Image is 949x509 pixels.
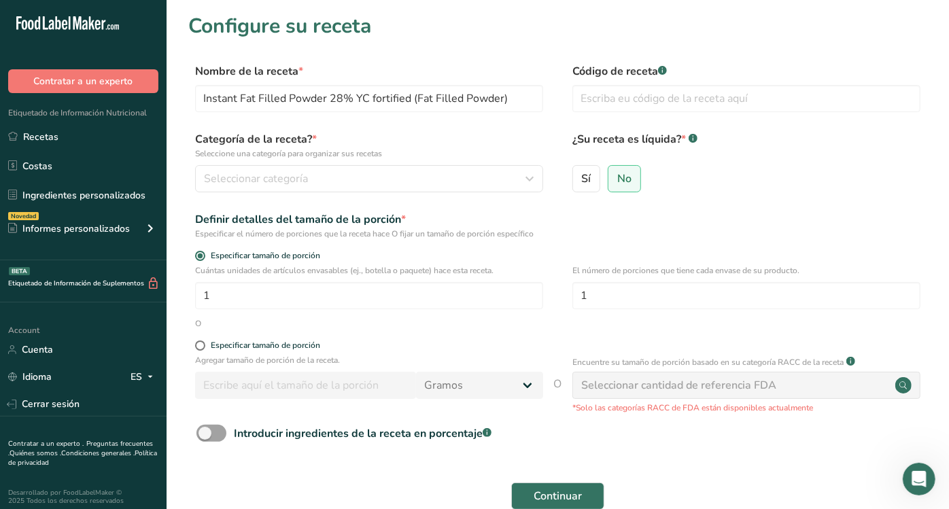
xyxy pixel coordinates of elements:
[204,171,308,187] span: Seleccionar categoría
[10,449,61,458] a: Quiénes somos .
[195,147,543,160] p: Seleccione una categoría para organizar sus recetas
[8,365,52,389] a: Idioma
[8,212,39,220] div: Novedad
[195,354,543,366] p: Agregar tamaño de porción de la receta.
[572,63,920,80] label: Código de receta
[572,131,920,160] label: ¿Su receta es líquida?
[8,489,158,505] div: Desarrollado por FoodLabelMaker © 2025 Todos los derechos reservados
[205,251,320,261] span: Especificar tamaño de porción
[572,264,920,277] p: El número de porciones que tiene cada envase de su producto.
[195,85,543,112] input: Escriba el nombre de su receta aquí
[617,172,632,186] span: No
[188,11,927,41] h1: Configure su receta
[61,449,135,458] a: Condiciones generales .
[195,317,201,330] div: O
[195,63,543,80] label: Nombre de la receta
[195,165,543,192] button: Seleccionar categoría
[572,356,844,368] p: Encuentre su tamaño de porción basado en su categoría RACC de la receta
[195,211,543,228] div: Definir detalles del tamaño de la porción
[554,376,562,414] span: O
[234,425,491,442] div: Introducir ingredientes de la receta en porcentaje
[572,85,920,112] input: Escriba eu código de la receta aquí
[195,264,543,277] p: Cuántas unidades de artículos envasables (ej., botella o paquete) hace esta receta.
[534,488,582,504] span: Continuar
[581,377,776,393] div: Seleccionar cantidad de referencia FDA
[572,402,920,414] p: *Solo las categorías RACC de FDA están disponibles actualmente
[8,439,84,449] a: Contratar a un experto .
[903,463,935,495] iframe: Intercom live chat
[211,340,320,351] div: Especificar tamaño de porción
[8,222,130,236] div: Informes personalizados
[9,267,30,275] div: BETA
[131,369,158,385] div: ES
[8,449,157,468] a: Política de privacidad
[8,69,158,93] button: Contratar a un experto
[195,372,416,399] input: Escribe aquí el tamaño de la porción
[8,439,153,458] a: Preguntas frecuentes .
[195,131,543,160] label: Categoría de la receta?
[582,172,591,186] span: Sí
[195,228,543,240] div: Especificar el número de porciones que la receta hace O fijar un tamaño de porción específico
